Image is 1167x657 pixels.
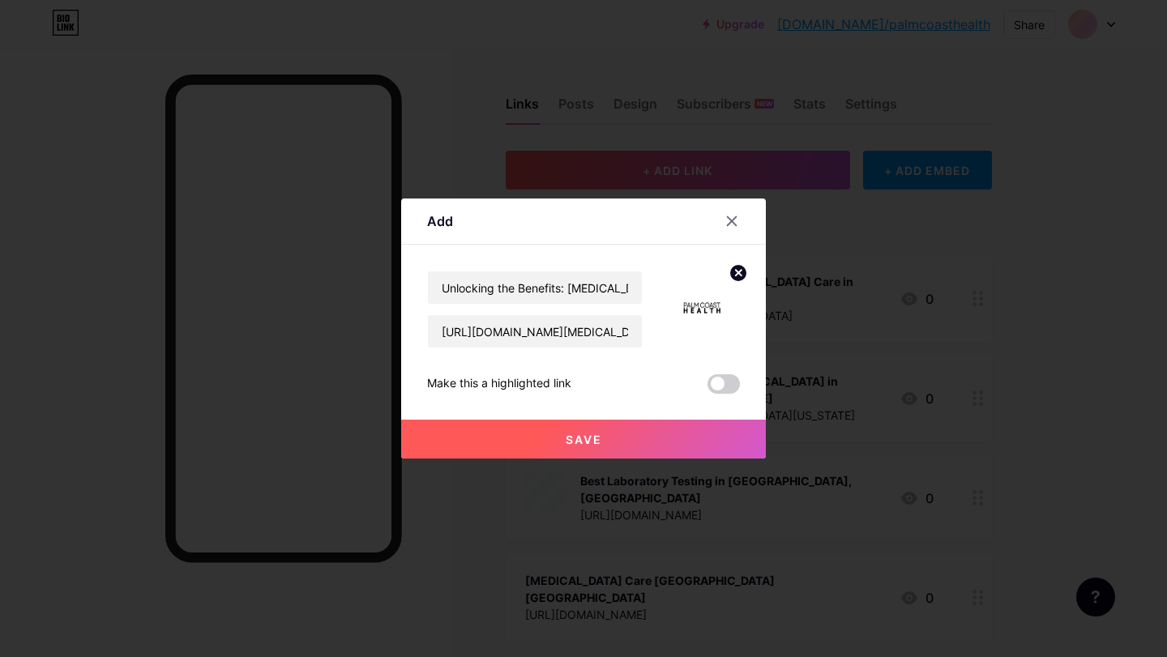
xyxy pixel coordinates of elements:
span: Save [566,433,602,446]
div: Add [427,211,453,231]
button: Save [401,420,766,459]
input: URL [428,315,642,348]
img: link_thumbnail [662,271,740,348]
input: Title [428,271,642,304]
div: Make this a highlighted link [427,374,571,394]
